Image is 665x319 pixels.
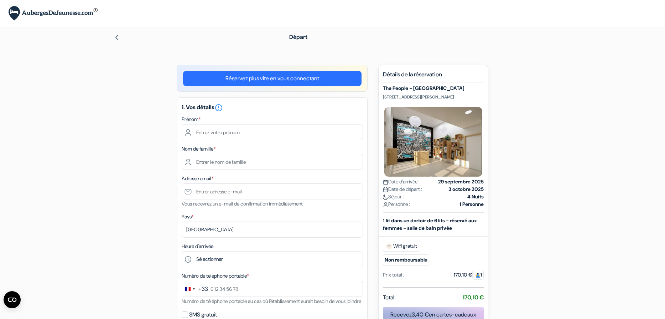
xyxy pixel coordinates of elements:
img: guest.svg [475,273,480,278]
a: Réservez plus vite en vous connectant [183,71,362,86]
span: Wifi gratuit [383,241,420,252]
img: moon.svg [383,194,388,200]
span: Séjour : [383,193,404,201]
span: Départ [289,33,307,41]
label: Numéro de telephone portable [182,272,249,280]
span: Date d'arrivée : [383,178,420,186]
div: Prix total : [383,271,404,279]
img: calendar.svg [383,187,388,192]
strong: 4 Nuits [467,193,484,201]
input: Entrez votre prénom [182,124,363,140]
label: Pays [182,213,193,221]
div: 170,10 € [454,271,484,279]
span: Personne : [383,201,410,208]
small: Vous recevrez un e-mail de confirmation immédiatement [182,201,303,207]
div: +33 [198,285,208,293]
span: Total: [383,293,395,302]
span: 3,40 € [412,311,429,318]
label: Heure d'arrivée [182,243,213,250]
h5: The People - [GEOGRAPHIC_DATA] [383,85,484,91]
img: left_arrow.svg [114,35,120,40]
small: Numéro de téléphone portable au cas où l'établissement aurait besoin de vous joindre [182,298,361,304]
small: Non remboursable [383,254,429,265]
strong: 1 Personne [459,201,484,208]
img: user_icon.svg [383,202,388,207]
label: Adresse email [182,175,213,182]
p: [STREET_ADDRESS][PERSON_NAME] [383,94,484,100]
label: Prénom [182,116,201,123]
label: Nom de famille [182,145,215,153]
button: Change country, selected France (+33) [182,281,208,297]
input: Entrer adresse e-mail [182,183,363,199]
img: calendar.svg [383,179,388,185]
b: 1 lit dans un dortoir de 6 lits - réservé aux femmes - salle de bain privée [383,217,477,231]
strong: 3 octobre 2025 [448,186,484,193]
img: AubergesDeJeunesse.com [9,6,98,21]
strong: 170,10 € [463,294,484,301]
input: 6 12 34 56 78 [182,281,363,297]
a: error_outline [214,103,223,111]
i: error_outline [214,103,223,112]
span: 1 [472,270,484,280]
button: Ouvrir le widget CMP [4,291,21,308]
h5: Détails de la réservation [383,71,484,82]
img: free_wifi.svg [386,243,392,249]
h5: 1. Vos détails [182,103,363,112]
input: Entrer le nom de famille [182,154,363,170]
strong: 29 septembre 2025 [438,178,484,186]
span: Date de départ : [383,186,422,193]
